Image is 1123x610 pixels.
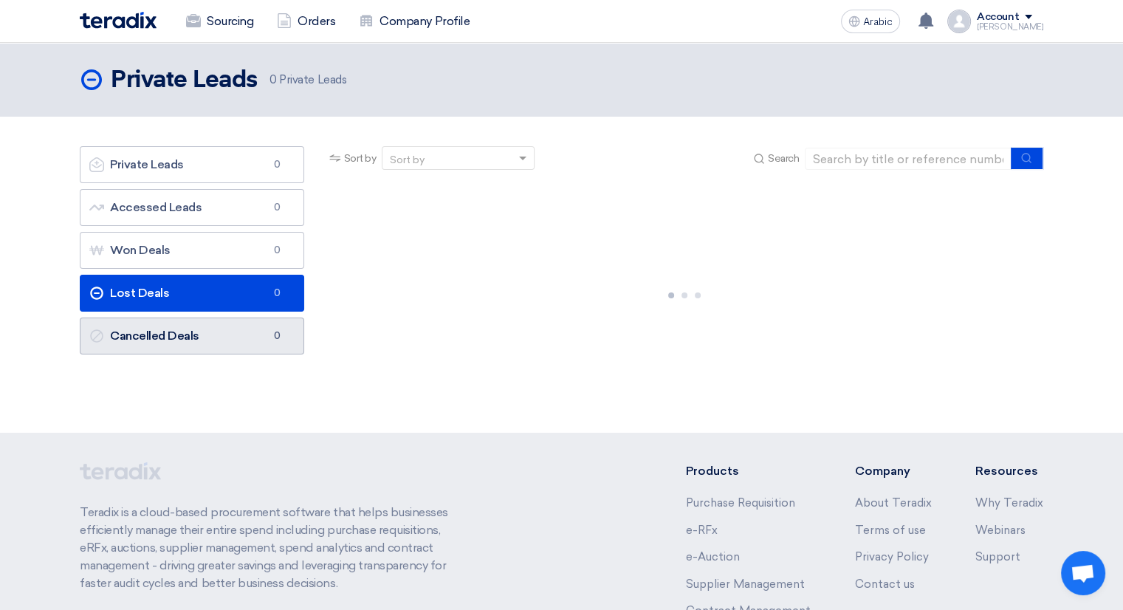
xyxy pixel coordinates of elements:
[273,244,280,256] font: 0
[686,464,739,478] font: Products
[80,146,304,183] a: Private Leads0
[174,5,265,38] a: Sourcing
[686,550,740,563] a: e-Auction
[110,243,171,257] font: Won Deals
[110,286,169,300] font: Lost Deals
[390,154,425,166] font: Sort by
[80,12,157,29] img: Teradix logo
[207,14,253,28] font: Sourcing
[80,275,304,312] a: Lost Deals0
[854,550,928,563] a: Privacy Policy
[947,10,971,33] img: profile_test.png
[863,16,893,28] font: Arabic
[273,330,280,341] font: 0
[80,318,304,354] a: Cancelled Deals0
[854,464,910,478] font: Company
[279,73,346,86] font: Private Leads
[269,73,277,86] font: 0
[1061,551,1105,595] div: Open chat
[686,524,718,537] a: e-RFx
[344,152,377,165] font: Sort by
[265,5,347,38] a: Orders
[977,10,1019,23] font: Account
[298,14,335,28] font: Orders
[975,496,1043,510] a: Why Teradix
[110,157,184,171] font: Private Leads
[80,505,448,590] font: Teradix is ​​a cloud-based procurement software that helps businesses efficiently manage their en...
[273,159,280,170] font: 0
[686,496,795,510] a: Purchase Requisition
[841,10,900,33] button: Arabic
[768,152,799,165] font: Search
[273,202,280,213] font: 0
[111,69,258,92] font: Private Leads
[854,496,931,510] a: About Teradix
[110,200,202,214] font: Accessed Leads
[975,550,1020,563] a: Support
[80,189,304,226] a: Accessed Leads0
[805,148,1012,170] input: Search by title or reference number
[80,232,304,269] a: Won Deals0
[854,524,925,537] a: Terms of use
[686,578,805,591] a: Supplier Management
[380,14,470,28] font: Company Profile
[854,578,914,591] a: Contact us
[273,287,280,298] font: 0
[977,22,1043,32] font: [PERSON_NAME]
[975,464,1038,478] font: Resources
[110,329,199,343] font: Cancelled Deals
[975,524,1026,537] a: Webinars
